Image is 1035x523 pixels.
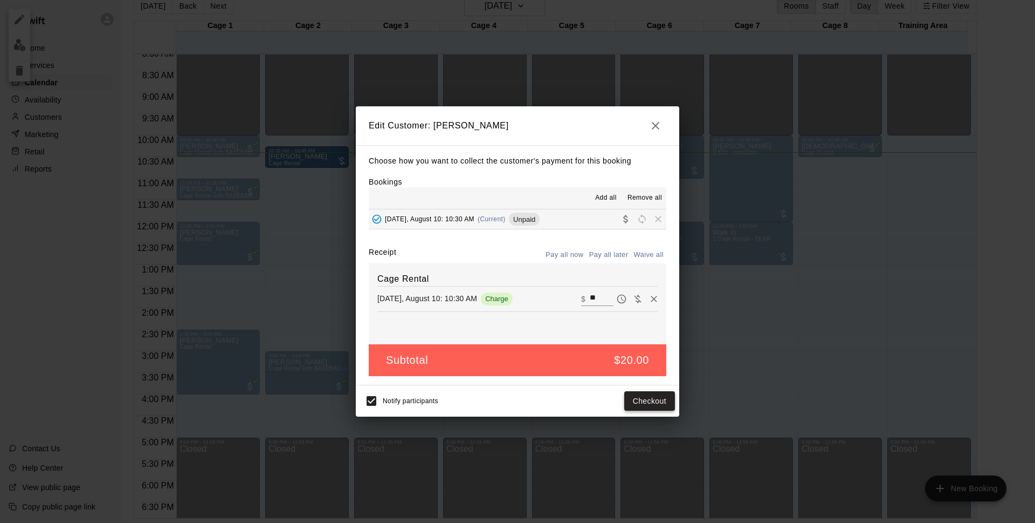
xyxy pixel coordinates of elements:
[614,353,649,368] h5: $20.00
[478,215,506,223] span: (Current)
[386,353,428,368] h5: Subtotal
[369,247,396,263] label: Receipt
[369,209,666,229] button: Added - Collect Payment[DATE], August 10: 10:30 AM(Current)UnpaidCollect paymentRescheduleRemove
[586,247,631,263] button: Pay all later
[623,189,666,207] button: Remove all
[589,189,623,207] button: Add all
[627,193,662,203] span: Remove all
[613,294,630,303] span: Pay later
[595,193,617,203] span: Add all
[383,397,438,405] span: Notify participants
[650,215,666,223] span: Remove
[634,215,650,223] span: Reschedule
[581,294,585,304] p: $
[385,215,474,223] span: [DATE], August 10: 10:30 AM
[624,391,675,411] button: Checkout
[377,293,477,304] p: [DATE], August 10: 10:30 AM
[377,272,658,286] h6: Cage Rental
[543,247,586,263] button: Pay all now
[356,106,679,145] h2: Edit Customer: [PERSON_NAME]
[369,178,402,186] label: Bookings
[369,154,666,168] p: Choose how you want to collect the customer's payment for this booking
[509,215,540,223] span: Unpaid
[369,211,385,227] button: Added - Collect Payment
[646,291,662,307] button: Remove
[631,247,666,263] button: Waive all
[630,294,646,303] span: Waive payment
[481,295,513,303] span: Charge
[618,215,634,223] span: Collect payment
